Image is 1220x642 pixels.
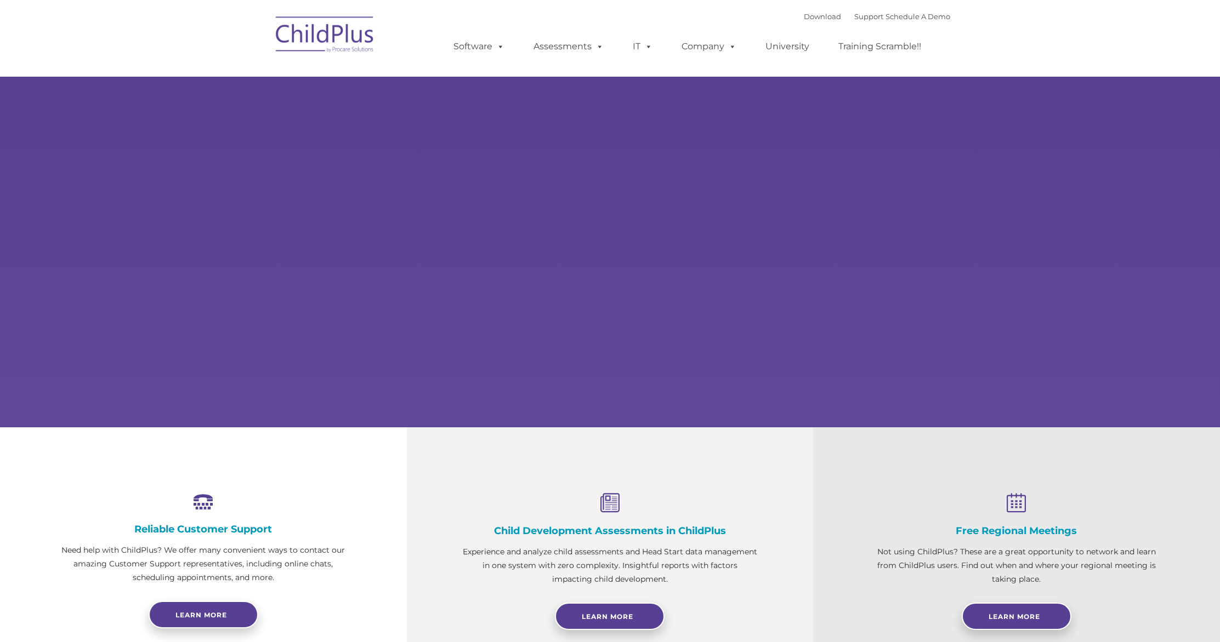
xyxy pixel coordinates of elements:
[827,36,932,58] a: Training Scramble!!
[555,603,665,630] a: Learn More
[582,612,633,621] span: Learn More
[671,36,747,58] a: Company
[804,12,841,21] a: Download
[270,9,380,64] img: ChildPlus by Procare Solutions
[175,611,227,619] span: Learn more
[868,525,1165,537] h4: Free Regional Meetings
[868,545,1165,586] p: Not using ChildPlus? These are a great opportunity to network and learn from ChildPlus users. Fin...
[462,545,759,586] p: Experience and analyze child assessments and Head Start data management in one system with zero c...
[442,36,515,58] a: Software
[754,36,820,58] a: University
[462,525,759,537] h4: Child Development Assessments in ChildPlus
[55,543,352,584] p: Need help with ChildPlus? We offer many convenient ways to contact our amazing Customer Support r...
[523,36,615,58] a: Assessments
[854,12,883,21] a: Support
[962,603,1071,630] a: Learn More
[804,12,950,21] font: |
[55,523,352,535] h4: Reliable Customer Support
[149,601,258,628] a: Learn more
[989,612,1040,621] span: Learn More
[886,12,950,21] a: Schedule A Demo
[622,36,663,58] a: IT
